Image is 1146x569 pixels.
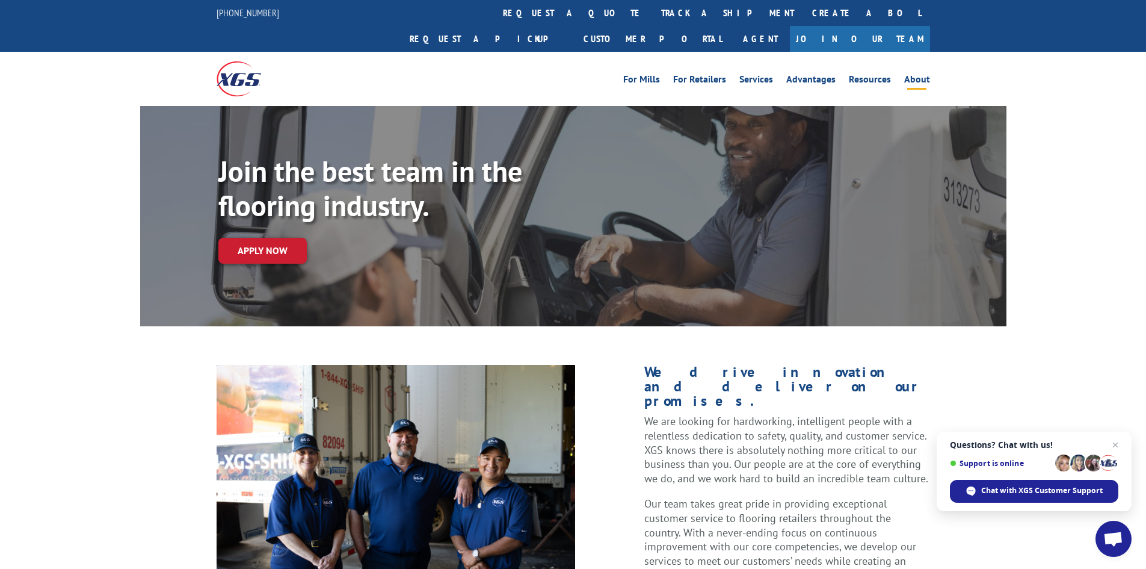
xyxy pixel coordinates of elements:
p: We are looking for hardworking, intelligent people with a relentless dedication to safety, qualit... [644,414,929,497]
span: Chat with XGS Customer Support [981,485,1103,496]
a: Advantages [786,75,836,88]
a: For Retailers [673,75,726,88]
span: Close chat [1108,438,1123,452]
a: About [904,75,930,88]
a: Request a pickup [401,26,575,52]
a: Customer Portal [575,26,731,52]
a: For Mills [623,75,660,88]
a: Join Our Team [790,26,930,52]
div: Chat with XGS Customer Support [950,480,1118,503]
h1: We drive innovation and deliver on our promises. [644,365,929,414]
a: Agent [731,26,790,52]
a: Apply now [218,238,307,264]
span: Support is online [950,459,1051,468]
strong: Join the best team in the flooring industry. [218,152,522,225]
a: Resources [849,75,891,88]
div: Open chat [1095,521,1132,557]
span: Questions? Chat with us! [950,440,1118,450]
a: Services [739,75,773,88]
a: [PHONE_NUMBER] [217,7,279,19]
